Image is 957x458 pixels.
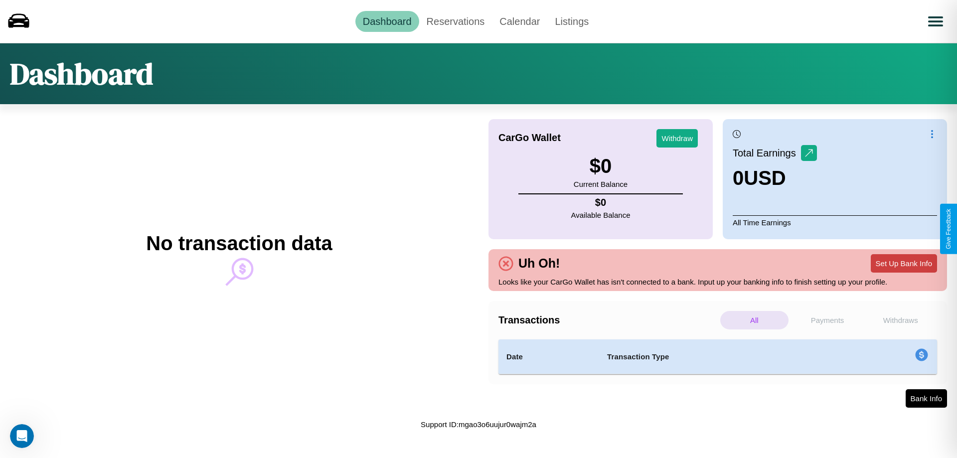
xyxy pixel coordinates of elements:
[421,418,536,431] p: Support ID: mgao3o6uujur0wajm2a
[571,208,631,222] p: Available Balance
[733,167,817,189] h3: 0 USD
[498,339,937,374] table: simple table
[547,11,596,32] a: Listings
[733,215,937,229] p: All Time Earnings
[513,256,565,271] h4: Uh Oh!
[656,129,698,148] button: Withdraw
[794,311,862,329] p: Payments
[733,144,801,162] p: Total Earnings
[866,311,935,329] p: Withdraws
[571,197,631,208] h4: $ 0
[574,155,628,177] h3: $ 0
[922,7,950,35] button: Open menu
[355,11,419,32] a: Dashboard
[506,351,591,363] h4: Date
[498,275,937,289] p: Looks like your CarGo Wallet has isn't connected to a bank. Input up your banking info to finish ...
[498,314,718,326] h4: Transactions
[498,132,561,144] h4: CarGo Wallet
[574,177,628,191] p: Current Balance
[871,254,937,273] button: Set Up Bank Info
[10,53,153,94] h1: Dashboard
[419,11,492,32] a: Reservations
[607,351,833,363] h4: Transaction Type
[945,209,952,249] div: Give Feedback
[492,11,547,32] a: Calendar
[720,311,789,329] p: All
[10,424,34,448] iframe: Intercom live chat
[146,232,332,255] h2: No transaction data
[906,389,947,408] button: Bank Info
